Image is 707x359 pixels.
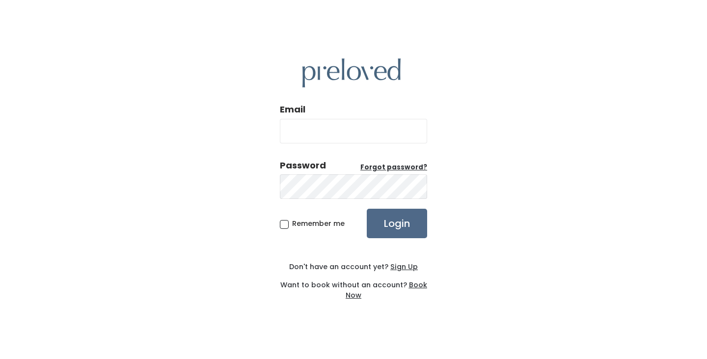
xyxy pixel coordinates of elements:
img: preloved logo [302,58,401,87]
a: Forgot password? [360,163,427,172]
span: Remember me [292,219,345,228]
div: Want to book without an account? [280,272,427,301]
a: Book Now [346,280,427,300]
u: Sign Up [390,262,418,272]
a: Sign Up [388,262,418,272]
div: Don't have an account yet? [280,262,427,272]
label: Email [280,103,305,116]
div: Password [280,159,326,172]
input: Login [367,209,427,238]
